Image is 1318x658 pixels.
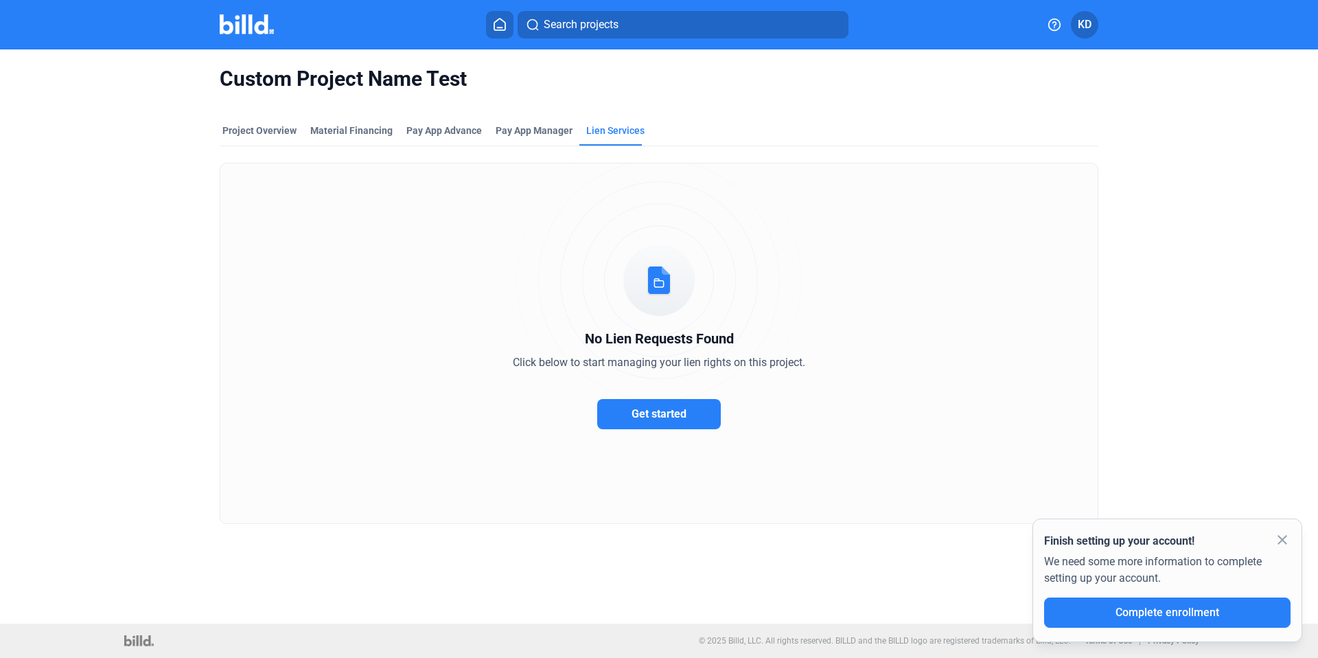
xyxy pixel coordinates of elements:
[597,399,721,429] button: Get started
[1078,16,1091,33] span: KD
[1274,532,1291,548] mat-icon: close
[1044,598,1291,628] button: Complete enrollment
[310,124,393,137] div: Material Financing
[496,124,573,137] span: Pay App Manager
[406,124,482,137] div: Pay App Advance
[544,16,618,33] span: Search projects
[632,407,686,420] span: Get started
[518,11,848,38] button: Search projects
[1044,549,1291,598] div: We need some more information to complete setting up your account.
[586,124,645,137] div: Lien Services
[124,635,154,646] img: logo
[220,14,274,34] img: Billd Company Logo
[585,330,734,347] span: No Lien Requests Found
[1044,533,1291,549] div: Finish setting up your account!
[699,636,1071,646] p: © 2025 Billd, LLC. All rights reserved. BILLD and the BILLD logo are registered trademarks of Bil...
[1071,11,1098,38] button: KD
[1115,606,1219,619] span: Complete enrollment
[222,124,297,137] div: Project Overview
[513,356,805,369] span: Click below to start managing your lien rights on this project.
[220,66,1098,92] span: Custom Project Name Test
